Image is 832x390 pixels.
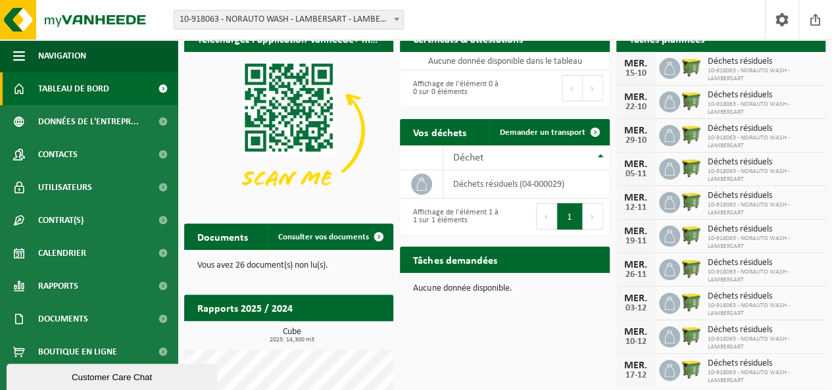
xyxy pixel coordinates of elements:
div: 22-10 [623,103,649,112]
button: 1 [557,203,583,230]
span: Demander un transport [500,128,585,137]
span: Documents [38,303,88,335]
img: WB-1100-HPE-GN-50 [680,257,702,280]
span: Navigation [38,39,86,72]
div: 17-12 [623,371,649,380]
span: 10-918063 - NORAUTO WASH - LAMBERSART [708,335,819,351]
h2: Vos déchets [400,119,479,145]
div: MER. [623,260,649,270]
div: MER. [623,159,649,170]
div: 19-11 [623,237,649,246]
img: WB-1100-HPE-GN-50 [680,324,702,347]
div: 15-10 [623,69,649,78]
span: Contacts [38,138,78,171]
div: MER. [623,59,649,69]
div: 03-12 [623,304,649,313]
span: Consulter vos documents [278,233,369,241]
span: Utilisateurs [38,171,92,204]
img: WB-1100-HPE-GN-50 [680,123,702,145]
img: WB-1100-HPE-GN-50 [680,89,702,112]
div: MER. [623,360,649,371]
td: Aucune donnée disponible dans le tableau [400,52,609,70]
span: 10-918063 - NORAUTO WASH - LAMBERSART [708,201,819,217]
a: Demander un transport [489,119,608,145]
span: Déchets résiduels [708,124,819,134]
span: Calendrier [38,237,86,270]
div: 12-11 [623,203,649,212]
span: 2025: 14,300 m3 [191,337,393,343]
span: Déchets résiduels [708,57,819,67]
div: Affichage de l'élément 1 à 1 sur 1 éléments [406,202,498,231]
span: 10-918063 - NORAUTO WASH - LAMBERSART - LAMBERSART [174,11,403,29]
span: 10-918063 - NORAUTO WASH - LAMBERSART [708,302,819,318]
span: Déchets résiduels [708,90,819,101]
span: Déchets résiduels [708,224,819,235]
p: Vous avez 26 document(s) non lu(s). [197,261,380,270]
span: Contrat(s) [38,204,84,237]
span: Données de l'entrepr... [38,105,139,138]
div: MER. [623,226,649,237]
h2: Documents [184,224,261,249]
span: Déchets résiduels [708,157,819,168]
span: 10-918063 - NORAUTO WASH - LAMBERSART - LAMBERSART [174,10,404,30]
img: WB-1100-HPE-GN-50 [680,291,702,313]
iframe: chat widget [7,361,220,390]
span: Boutique en ligne [38,335,117,368]
h3: Cube [191,328,393,343]
div: MER. [623,193,649,203]
img: WB-1100-HPE-GN-50 [680,157,702,179]
img: WB-1100-HPE-GN-50 [680,56,702,78]
span: 10-918063 - NORAUTO WASH - LAMBERSART [708,268,819,284]
a: Consulter les rapports [279,320,392,347]
div: 05-11 [623,170,649,179]
span: Déchet [453,153,483,163]
td: déchets résiduels (04-000029) [443,170,610,199]
span: Déchets résiduels [708,191,819,201]
span: 10-918063 - NORAUTO WASH - LAMBERSART [708,369,819,385]
span: 10-918063 - NORAUTO WASH - LAMBERSART [708,134,819,150]
button: Next [583,203,603,230]
span: Déchets résiduels [708,291,819,302]
span: Déchets résiduels [708,325,819,335]
span: 10-918063 - NORAUTO WASH - LAMBERSART [708,168,819,183]
span: 10-918063 - NORAUTO WASH - LAMBERSART [708,67,819,83]
img: WB-1100-HPE-GN-50 [680,224,702,246]
div: MER. [623,293,649,304]
div: MER. [623,126,649,136]
span: 10-918063 - NORAUTO WASH - LAMBERSART [708,235,819,251]
img: Download de VHEPlus App [184,52,393,209]
div: MER. [623,327,649,337]
img: WB-1100-HPE-GN-50 [680,190,702,212]
div: 29-10 [623,136,649,145]
span: Tableau de bord [38,72,109,105]
h2: Tâches demandées [400,247,510,272]
button: Previous [562,75,583,101]
span: Rapports [38,270,78,303]
span: Déchets résiduels [708,258,819,268]
button: Next [583,75,603,101]
p: Aucune donnée disponible. [413,284,596,293]
div: 10-12 [623,337,649,347]
span: 10-918063 - NORAUTO WASH - LAMBERSART [708,101,819,116]
span: Déchets résiduels [708,358,819,369]
div: 26-11 [623,270,649,280]
div: Affichage de l'élément 0 à 0 sur 0 éléments [406,74,498,103]
div: MER. [623,92,649,103]
h2: Rapports 2025 / 2024 [184,295,306,320]
img: WB-1100-HPE-GN-50 [680,358,702,380]
button: Previous [536,203,557,230]
a: Consulter vos documents [268,224,392,250]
